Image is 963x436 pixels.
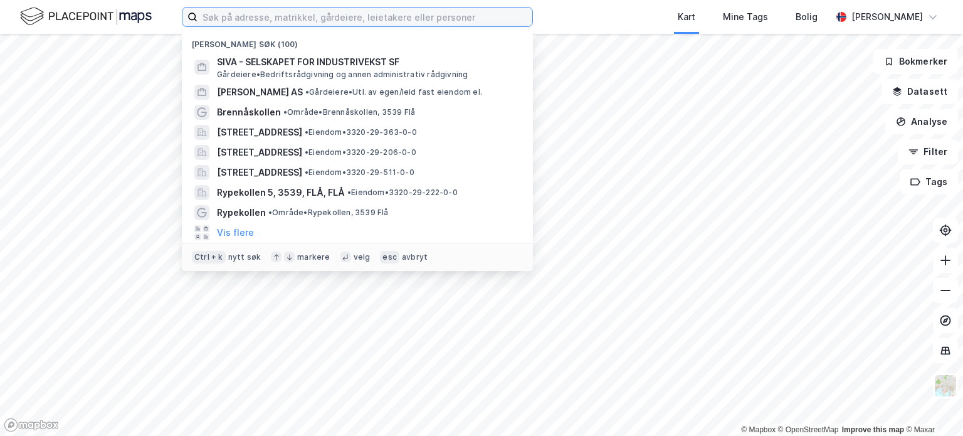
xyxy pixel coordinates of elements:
span: Eiendom • 3320-29-363-0-0 [305,127,417,137]
iframe: Chat Widget [900,376,963,436]
span: • [268,208,272,217]
span: SIVA - SELSKAPET FOR INDUSTRIVEKST SF [217,55,518,70]
span: Gårdeiere • Utl. av egen/leid fast eiendom el. [305,87,482,97]
div: Bolig [796,9,818,24]
div: markere [297,252,330,262]
span: • [305,127,308,137]
img: Z [934,374,957,398]
span: Rypekollen [217,205,266,220]
button: Bokmerker [873,49,958,74]
div: Kart [678,9,695,24]
span: [STREET_ADDRESS] [217,165,302,180]
div: avbryt [402,252,428,262]
span: Eiendom • 3320-29-206-0-0 [305,147,416,157]
span: Eiendom • 3320-29-222-0-0 [347,188,458,198]
span: • [347,188,351,197]
span: Brennåskollen [217,105,281,120]
span: [PERSON_NAME] AS [217,85,303,100]
div: nytt søk [228,252,261,262]
span: • [305,87,309,97]
button: Filter [898,139,958,164]
span: [STREET_ADDRESS] [217,145,302,160]
img: logo.f888ab2527a4732fd821a326f86c7f29.svg [20,6,152,28]
span: Område • Brennåskollen, 3539 Flå [283,107,415,117]
div: [PERSON_NAME] [851,9,923,24]
div: [PERSON_NAME] søk (100) [182,29,533,52]
div: Mine Tags [723,9,768,24]
button: Datasett [881,79,958,104]
span: Rypekollen 5, 3539, FLÅ, FLÅ [217,185,345,200]
a: OpenStreetMap [778,425,839,434]
button: Tags [900,169,958,194]
div: Ctrl + k [192,251,226,263]
button: Vis flere [217,225,254,240]
div: esc [380,251,399,263]
span: [STREET_ADDRESS] [217,125,302,140]
button: Analyse [885,109,958,134]
a: Improve this map [842,425,904,434]
span: Område • Rypekollen, 3539 Flå [268,208,389,218]
span: • [283,107,287,117]
div: velg [354,252,371,262]
a: Mapbox homepage [4,418,59,432]
span: • [305,167,308,177]
a: Mapbox [741,425,776,434]
span: Gårdeiere • Bedriftsrådgivning og annen administrativ rådgivning [217,70,468,80]
span: • [305,147,308,157]
div: Kontrollprogram for chat [900,376,963,436]
input: Søk på adresse, matrikkel, gårdeiere, leietakere eller personer [197,8,532,26]
span: Eiendom • 3320-29-511-0-0 [305,167,414,178]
